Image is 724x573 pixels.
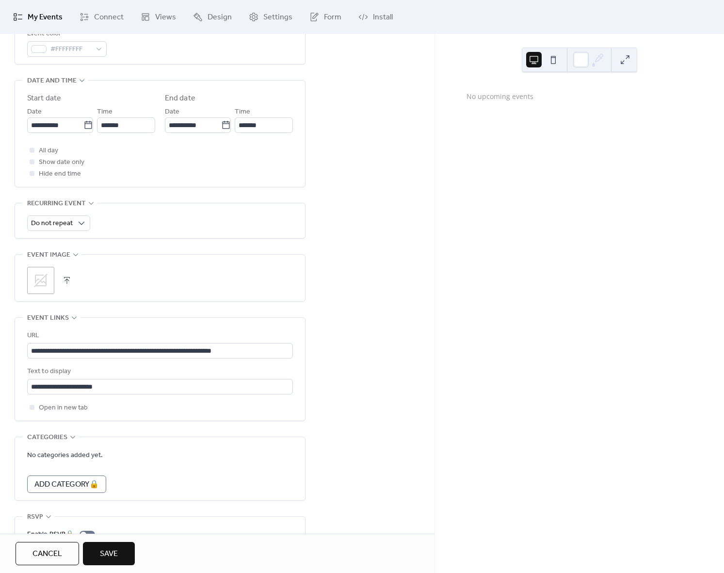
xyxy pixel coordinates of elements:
a: Design [186,4,239,30]
span: Show date only [39,157,84,168]
span: Date [165,106,179,118]
div: Start date [27,93,61,104]
div: End date [165,93,195,104]
span: #FFFFFFFF [50,44,91,55]
div: No upcoming events [467,92,692,101]
div: Text to display [27,366,291,377]
span: Event links [27,312,69,324]
span: Save [100,548,118,560]
a: Form [302,4,349,30]
span: No categories added yet. [27,450,103,461]
span: Settings [263,12,292,23]
div: Event color [27,28,105,40]
span: Hide end time [39,168,81,180]
span: Time [97,106,113,118]
span: Date [27,106,42,118]
span: Install [373,12,393,23]
span: Design [208,12,232,23]
span: Event image [27,249,70,261]
a: My Events [6,4,70,30]
span: Cancel [32,548,62,560]
span: All day [39,145,58,157]
a: Views [133,4,183,30]
span: Do not repeat [31,217,73,230]
a: Settings [241,4,300,30]
span: Open in new tab [39,402,88,414]
div: ; [27,267,54,294]
button: Cancel [16,542,79,565]
a: Connect [72,4,131,30]
span: Date and time [27,75,77,87]
button: Save [83,542,135,565]
span: Recurring event [27,198,86,210]
span: Form [324,12,341,23]
span: Time [235,106,250,118]
span: RSVP [27,511,43,523]
span: Connect [94,12,124,23]
span: Views [155,12,176,23]
a: Install [351,4,400,30]
span: My Events [28,12,63,23]
span: Categories [27,432,67,443]
div: URL [27,330,291,342]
